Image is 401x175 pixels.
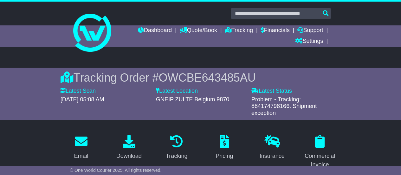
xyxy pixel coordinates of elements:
[156,88,198,95] label: Latest Location
[216,152,233,160] div: Pricing
[261,25,290,36] a: Financials
[211,133,237,163] a: Pricing
[159,71,256,84] span: OWCBE643485AU
[297,25,323,36] a: Support
[225,25,253,36] a: Tracking
[295,36,323,47] a: Settings
[116,152,142,160] div: Download
[138,25,172,36] a: Dashboard
[260,152,285,160] div: Insurance
[61,88,96,95] label: Latest Scan
[251,96,317,116] span: Problem - Tracking: 884174798166. Shipment exception
[251,88,292,95] label: Latest Status
[70,133,93,163] a: Email
[74,152,88,160] div: Email
[112,133,146,163] a: Download
[61,96,104,103] span: [DATE] 05:08 AM
[303,152,337,169] div: Commercial Invoice
[166,152,187,160] div: Tracking
[70,168,162,173] span: © One World Courier 2025. All rights reserved.
[162,133,191,163] a: Tracking
[299,133,341,171] a: Commercial Invoice
[255,133,289,163] a: Insurance
[180,25,217,36] a: Quote/Book
[61,71,340,84] div: Tracking Order #
[156,96,229,103] span: GNEIP ZULTE Belgium 9870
